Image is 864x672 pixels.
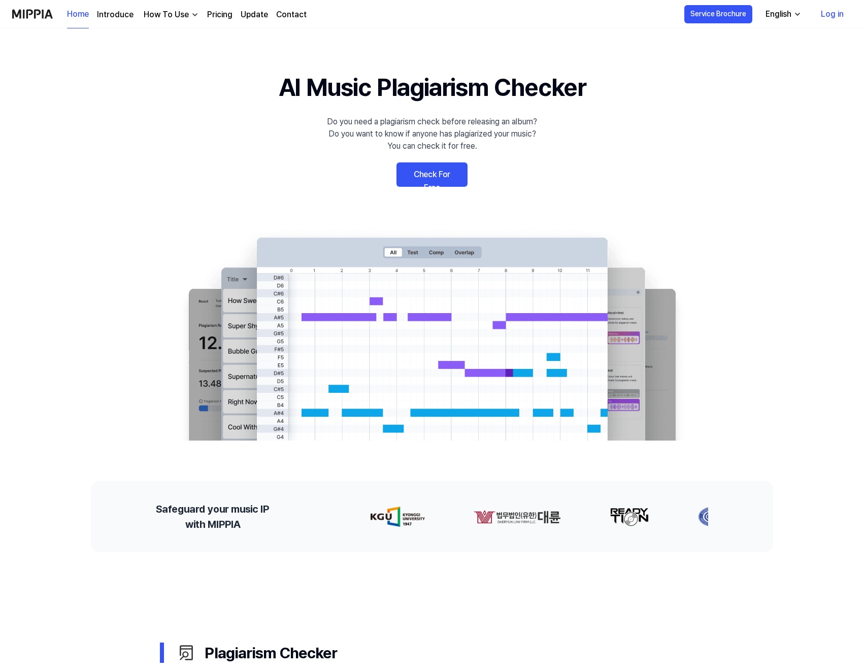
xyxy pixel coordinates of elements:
[757,4,808,24] button: English
[156,501,269,532] h2: Safeguard your music IP with MIPPIA
[276,9,307,21] a: Contact
[684,5,752,23] button: Service Brochure
[142,9,199,21] button: How To Use
[97,9,134,21] a: Introduce
[474,507,561,527] img: partner-logo-1
[191,11,199,19] img: down
[176,642,704,664] div: Plagiarism Checker
[610,507,649,527] img: partner-logo-2
[67,1,89,28] a: Home
[279,69,586,106] h1: AI Music Plagiarism Checker
[142,9,191,21] div: How To Use
[207,9,232,21] a: Pricing
[241,9,268,21] a: Update
[327,116,537,152] div: Do you need a plagiarism check before releasing an album? Do you want to know if anyone has plagi...
[396,162,468,187] a: Check For Free
[698,507,729,527] img: partner-logo-3
[168,227,696,441] img: main Image
[763,8,793,20] div: English
[371,507,425,527] img: partner-logo-0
